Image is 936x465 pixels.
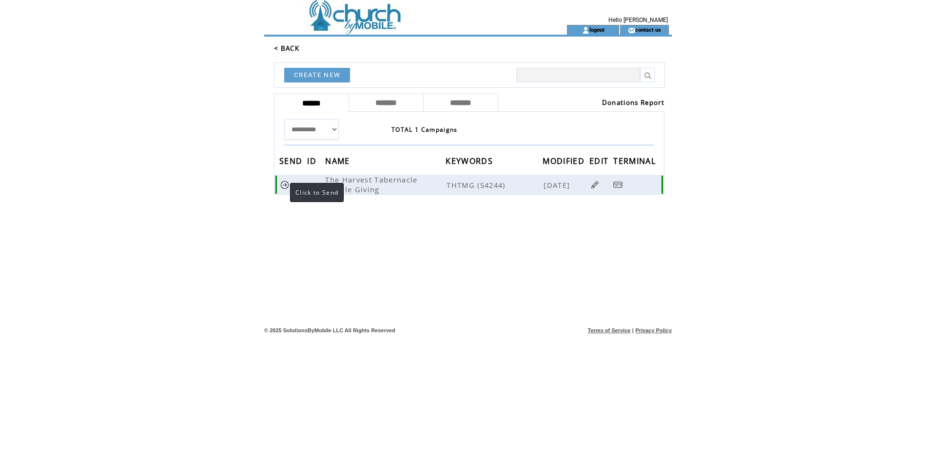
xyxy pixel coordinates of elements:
[325,175,417,194] span: The Harvest Tabernacle Mobile Giving
[274,44,299,53] a: < BACK
[588,327,631,333] a: Terms of Service
[635,327,672,333] a: Privacy Policy
[325,158,352,163] a: NAME
[613,153,658,171] span: TERMINAL
[295,188,338,197] span: Click to Send
[608,17,668,23] span: Hello [PERSON_NAME]
[602,98,664,107] a: Donations Report
[284,68,350,82] a: CREATE NEW
[307,153,319,171] span: ID
[632,327,634,333] span: |
[279,153,305,171] span: SEND
[264,327,395,333] span: © 2025 SolutionsByMobile LLC All Rights Reserved
[544,180,572,190] span: [DATE]
[543,153,587,171] span: MODIFIED
[307,158,319,163] a: ID
[308,180,324,190] span: 302
[446,153,495,171] span: KEYWORDS
[446,158,495,163] a: KEYWORDS
[391,125,458,134] span: TOTAL 1 Campaigns
[635,26,661,33] a: contact us
[582,26,589,34] img: account_icon.gif
[589,26,604,33] a: logout
[325,153,352,171] span: NAME
[447,180,542,190] span: THTMG (54244)
[543,158,587,163] a: MODIFIED
[628,26,635,34] img: contact_us_icon.gif
[589,153,611,171] span: EDIT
